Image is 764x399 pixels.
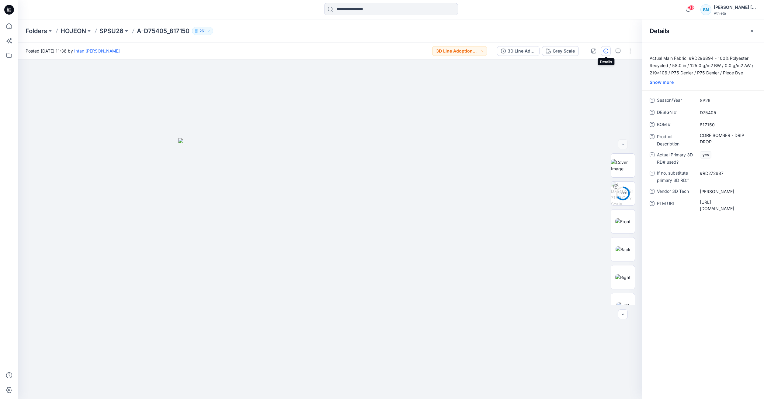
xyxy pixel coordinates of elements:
[700,121,753,128] span: 817150
[61,27,86,35] a: HOJEON
[642,79,764,85] div: Show more
[700,4,711,15] div: SN
[657,151,693,166] span: Actual Primary 3D RD# used?
[657,188,693,196] span: Vendor 3D Tech
[192,27,213,35] button: 261
[714,4,756,11] div: [PERSON_NAME] [PERSON_NAME]
[542,46,579,56] button: Grey Scale
[497,46,540,56] button: 3D Line Adoption Sample (Vendor)
[616,191,630,196] div: 66 %
[657,121,693,129] span: BOM #
[26,27,47,35] a: Folders
[657,200,693,212] span: PLM URL
[26,48,120,54] span: Posted [DATE] 11:36 by
[657,97,693,105] span: Season/Year
[657,133,693,148] span: Product Description
[611,159,635,172] img: Cover Image
[700,109,753,116] span: D75405
[99,27,123,35] a: SPSU26
[688,5,695,10] span: 39
[178,138,482,399] img: eyJhbGciOiJIUzI1NiIsImtpZCI6IjAiLCJzbHQiOiJzZXMiLCJ0eXAiOiJKV1QifQ.eyJkYXRhIjp7InR5cGUiOiJzdG9yYW...
[616,246,630,253] img: Back
[508,48,536,54] div: 3D Line Adoption Sample (Vendor)
[714,11,756,15] div: Athleta
[642,55,764,77] p: Actual Main Fabric: #RD296894 - 100% Polyester Recycled / 58.0 in / 125.0 g/m2 BW / 0.0 g/m2 AW /...
[74,48,120,53] a: Intan [PERSON_NAME]
[700,97,753,104] span: SP26
[700,188,753,195] span: Salma Meidina
[601,46,611,56] button: Details
[700,151,711,159] span: yes
[615,274,630,281] img: Right
[137,27,189,35] p: A-D75405_817150
[611,182,635,205] img: A-D75405_817150 Grey Scale
[700,199,753,212] span: https://plmprod.gapinc.com/WebAccess/login.html#URL=C123750782
[615,218,630,225] img: Front
[700,132,753,145] span: CORE BOMBER - DRIP DROP
[700,170,753,176] span: #RD272687
[657,109,693,117] span: DESIGN #
[616,302,629,309] img: Left
[200,28,206,34] p: 261
[657,169,693,184] span: If no, substitute primary 3D RD#
[650,27,669,35] h2: Details
[553,48,575,54] div: Grey Scale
